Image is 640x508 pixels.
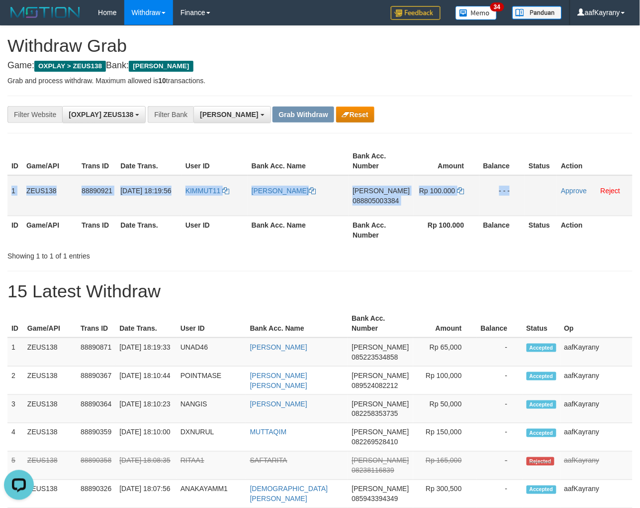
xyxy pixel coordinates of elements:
span: 88890921 [82,187,112,195]
span: Copy 089524082212 to clipboard [352,381,398,389]
th: Trans ID [78,216,116,244]
span: Copy 088805003384 to clipboard [353,197,399,205]
td: 88890359 [77,423,115,452]
strong: 10 [158,77,166,85]
td: 4 [7,423,23,452]
span: [OXPLAY] ZEUS138 [69,111,133,119]
img: panduan.png [512,6,562,19]
th: Amount [414,147,479,175]
span: [PERSON_NAME] [352,372,409,380]
td: 88890367 [77,367,115,395]
td: UNAD46 [177,338,246,367]
td: - [477,423,523,452]
span: Accepted [527,400,556,409]
span: Accepted [527,486,556,494]
span: [PERSON_NAME] [200,111,258,119]
td: [DATE] 18:10:44 [115,367,177,395]
th: User ID [182,216,248,244]
span: Accepted [527,372,556,381]
th: Status [525,216,557,244]
th: Rp 100.000 [414,216,479,244]
td: Rp 150,000 [413,423,477,452]
span: Rp 100.000 [419,187,455,195]
td: 88890871 [77,338,115,367]
td: RITAA1 [177,452,246,480]
a: KIMMUT11 [185,187,230,195]
h1: 15 Latest Withdraw [7,281,633,301]
a: [DEMOGRAPHIC_DATA] [PERSON_NAME] [250,485,328,503]
th: Bank Acc. Name [248,216,349,244]
div: Filter Website [7,106,62,123]
td: - - - [479,175,525,216]
th: Date Trans. [116,147,182,175]
th: Date Trans. [116,216,182,244]
td: aafKayrany [560,423,633,452]
button: Open LiveChat chat widget [4,4,34,34]
th: Status [525,147,557,175]
td: 5 [7,452,23,480]
span: [PERSON_NAME] [352,400,409,408]
button: [PERSON_NAME] [193,106,271,123]
a: Reject [601,187,621,195]
a: [PERSON_NAME] [250,400,307,408]
th: Bank Acc. Number [349,147,414,175]
a: MUTTAQIM [250,428,287,436]
td: [DATE] 18:08:35 [115,452,177,480]
th: Bank Acc. Number [349,216,414,244]
th: ID [7,147,22,175]
a: Approve [561,187,587,195]
td: ZEUS138 [23,338,77,367]
th: Action [557,216,633,244]
a: Copy 100000 to clipboard [457,187,464,195]
th: Trans ID [77,309,115,338]
td: Rp 100,000 [413,367,477,395]
td: Rp 165,000 [413,452,477,480]
th: Action [557,147,633,175]
div: Filter Bank [148,106,193,123]
th: User ID [177,309,246,338]
th: Game/API [22,147,78,175]
td: ZEUS138 [23,452,77,480]
td: DXNURUL [177,423,246,452]
span: KIMMUT11 [185,187,221,195]
button: [OXPLAY] ZEUS138 [62,106,146,123]
th: Date Trans. [115,309,177,338]
p: Grab and process withdraw. Maximum allowed is transactions. [7,76,633,86]
a: SAFTARITA [250,457,287,465]
td: aafKayrany [560,452,633,480]
th: Balance [477,309,523,338]
th: User ID [182,147,248,175]
td: Rp 65,000 [413,338,477,367]
td: Rp 50,000 [413,395,477,423]
th: Op [560,309,633,338]
td: ZEUS138 [23,423,77,452]
span: [PERSON_NAME] [352,428,409,436]
span: [DATE] 18:19:56 [120,187,171,195]
span: [PERSON_NAME] [353,187,410,195]
span: OXPLAY > ZEUS138 [34,61,106,72]
img: MOTION_logo.png [7,5,83,20]
td: aafKayrany [560,367,633,395]
a: [PERSON_NAME] [252,187,316,195]
td: 1 [7,175,22,216]
td: aafKayrany [560,338,633,367]
th: Bank Acc. Number [348,309,413,338]
span: [PERSON_NAME] [352,485,409,493]
th: Bank Acc. Name [248,147,349,175]
span: 34 [490,2,504,11]
span: [PERSON_NAME] [352,343,409,351]
th: Amount [413,309,477,338]
span: Copy 08238116839 to clipboard [352,467,394,475]
td: - [477,452,523,480]
span: Accepted [527,429,556,437]
span: Copy 085223534858 to clipboard [352,353,398,361]
a: [PERSON_NAME] [250,343,307,351]
div: Showing 1 to 1 of 1 entries [7,247,259,261]
button: Reset [336,107,374,123]
td: 2 [7,367,23,395]
img: Button%20Memo.svg [456,6,497,20]
span: Rejected [527,457,554,466]
span: Copy 082269528410 to clipboard [352,438,398,446]
td: aafKayrany [560,395,633,423]
td: - [477,338,523,367]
